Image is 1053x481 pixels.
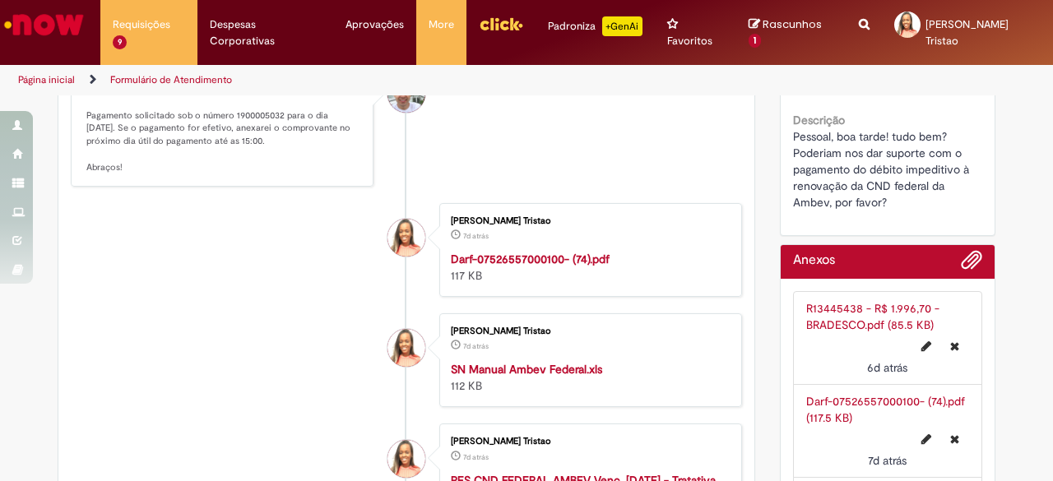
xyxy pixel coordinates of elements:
[463,231,489,241] time: 26/08/2025 08:22:16
[749,34,761,49] span: 1
[429,16,454,33] span: More
[763,16,822,32] span: Rascunhos
[451,361,725,394] div: 112 KB
[451,251,725,284] div: 117 KB
[99,87,124,97] time: 26/08/2025 09:04:45
[451,326,725,336] div: [PERSON_NAME] Tristao
[387,440,425,478] div: Ana Paula Camargo Tristao
[940,333,969,359] button: Excluir R13445438 - R$ 1.996,70 - BRADESCO.pdf
[806,301,939,332] a: R13445438 - R$ 1.996,70 - BRADESCO.pdf (85.5 KB)
[346,16,404,33] span: Aprovações
[912,426,941,452] button: Editar nome de arquivo Darf-07526557000100- (74).pdf
[868,453,907,468] span: 7d atrás
[602,16,642,36] p: +GenAi
[387,329,425,367] div: Ana Paula Camargo Tristao
[12,65,689,95] ul: Trilhas de página
[86,109,360,174] p: Pagamento solicitado sob o número 1900005032 para o dia [DATE]. Se o pagamento for efetivo, anexa...
[868,453,907,468] time: 26/08/2025 08:22:16
[793,253,835,268] h2: Anexos
[912,333,941,359] button: Editar nome de arquivo R13445438 - R$ 1.996,70 - BRADESCO.pdf
[387,219,425,257] div: Ana Paula Camargo Tristao
[451,252,610,266] a: Darf-07526557000100- (74).pdf
[961,249,982,279] button: Adicionar anexos
[113,16,170,33] span: Requisições
[940,426,969,452] button: Excluir Darf-07526557000100- (74).pdf
[667,33,712,49] span: Favoritos
[463,341,489,351] time: 25/08/2025 16:29:25
[451,437,725,446] div: [PERSON_NAME] Tristao
[99,87,124,97] span: 7d atrás
[793,113,845,127] b: Descrição
[793,129,972,210] span: Pessoal, boa tarde! tudo bem? Poderiam nos dar suporte com o pagamento do débito impeditivo à ren...
[451,216,725,226] div: [PERSON_NAME] Tristao
[18,73,75,86] a: Página inicial
[2,8,86,41] img: ServiceNow
[110,73,232,86] a: Formulário de Atendimento
[463,341,489,351] span: 7d atrás
[463,231,489,241] span: 7d atrás
[463,452,489,462] time: 25/08/2025 16:28:39
[749,17,834,48] a: Rascunhos
[925,17,1009,48] span: [PERSON_NAME] Tristao
[479,12,523,36] img: click_logo_yellow_360x200.png
[867,360,907,375] span: 6d atrás
[463,452,489,462] span: 7d atrás
[113,35,127,49] span: 9
[548,16,642,36] div: Padroniza
[451,362,602,377] a: SN Manual Ambev Federal.xls
[210,16,321,49] span: Despesas Corporativas
[806,394,965,425] a: Darf-07526557000100- (74).pdf (117.5 KB)
[867,360,907,375] time: 27/08/2025 08:46:44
